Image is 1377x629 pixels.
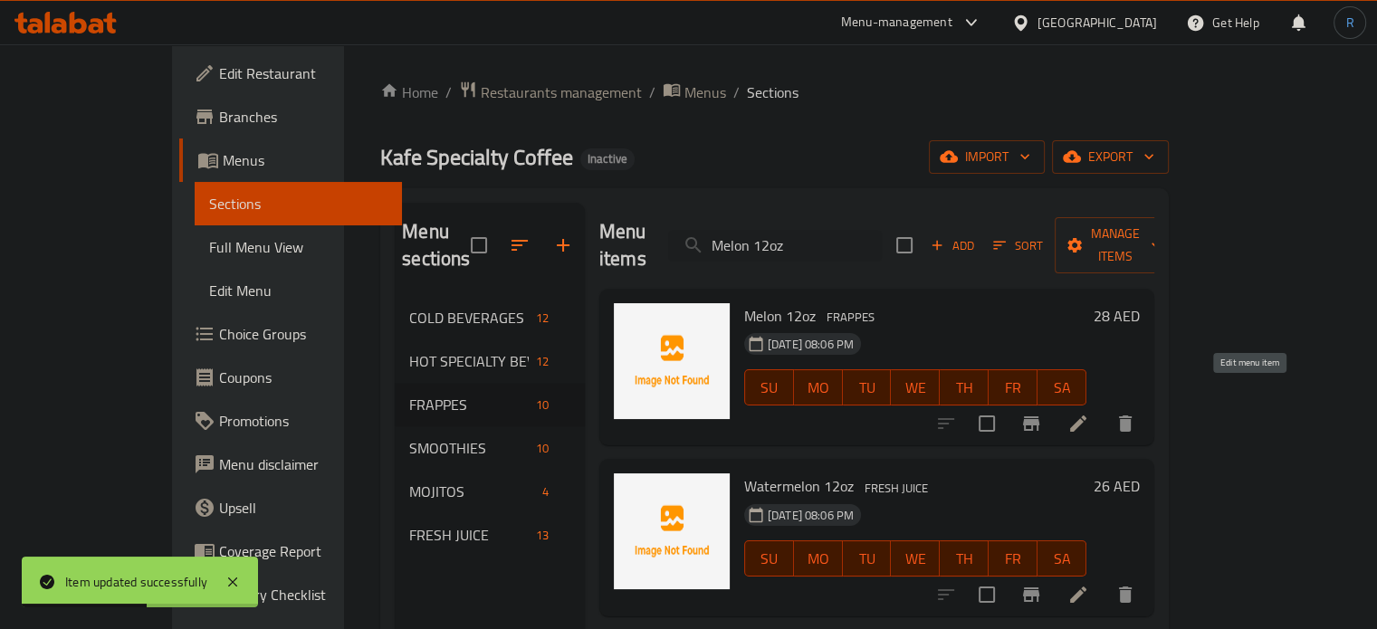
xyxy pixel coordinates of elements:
div: items [529,437,556,459]
div: FRAPPES [409,394,528,415]
span: 10 [529,440,556,457]
span: 10 [529,396,556,414]
button: FR [989,540,1038,577]
span: 12 [529,310,556,327]
button: TH [940,540,989,577]
button: export [1052,140,1169,174]
span: WE [898,375,932,401]
li: / [445,81,452,103]
span: [DATE] 08:06 PM [760,336,861,353]
button: import [929,140,1045,174]
a: Full Menu View [195,225,402,269]
a: Edit menu item [1067,584,1089,605]
button: delete [1104,573,1147,616]
span: Coupons [219,367,387,388]
button: Manage items [1055,217,1176,273]
span: TU [850,375,885,401]
a: Branches [179,95,402,138]
a: Sections [195,182,402,225]
div: FRESH JUICE13 [395,513,585,557]
input: search [668,230,882,262]
div: items [529,524,556,546]
button: Add section [541,224,585,267]
span: SA [1045,546,1079,572]
span: Menus [223,149,387,171]
span: MO [801,375,836,401]
span: R [1345,13,1353,33]
span: Sort sections [498,224,541,267]
a: Promotions [179,399,402,443]
button: TU [843,540,892,577]
div: Item updated successfully [65,572,207,592]
button: Sort [989,232,1047,260]
button: TH [940,369,989,405]
div: [GEOGRAPHIC_DATA] [1038,13,1157,33]
span: Manage items [1069,223,1162,268]
span: Sort items [981,232,1055,260]
button: TU [843,369,892,405]
a: Grocery Checklist [179,573,402,616]
a: Restaurants management [459,81,642,104]
span: Melon 12oz [744,302,816,329]
button: MO [794,540,843,577]
span: MO [801,546,836,572]
span: FRESH JUICE [857,478,935,499]
a: Edit Restaurant [179,52,402,95]
a: Upsell [179,486,402,529]
a: Menus [663,81,726,104]
span: SMOOTHIES [409,437,528,459]
span: Kafe Specialty Coffee [380,137,573,177]
h2: Menu items [599,218,646,272]
div: items [529,350,556,372]
img: Melon 12oz [614,303,730,419]
a: Menus [179,138,402,182]
button: delete [1104,402,1147,445]
span: Edit Restaurant [219,62,387,84]
div: FRESH JUICE [857,477,935,499]
span: import [943,146,1030,168]
nav: Menu sections [395,289,585,564]
div: items [535,481,556,502]
span: Sections [747,81,798,103]
button: MO [794,369,843,405]
span: Promotions [219,410,387,432]
span: 12 [529,353,556,370]
button: WE [891,369,940,405]
span: Inactive [580,151,635,167]
div: Menu-management [841,12,952,33]
div: items [529,394,556,415]
img: Watermelon 12oz [614,473,730,589]
span: SU [752,546,787,572]
span: Edit Menu [209,280,387,301]
span: export [1066,146,1154,168]
a: Coverage Report [179,529,402,573]
button: Add [923,232,981,260]
button: SA [1038,540,1086,577]
span: Select section [885,226,923,264]
div: HOT SPECIALTY BEVERAGES [409,350,528,372]
span: Select all sections [460,226,498,264]
nav: breadcrumb [380,81,1169,104]
div: Inactive [580,148,635,170]
a: Edit Menu [195,269,402,312]
span: COLD BEVERAGES [409,307,528,329]
span: FRAPPES [819,307,882,328]
span: TU [850,546,885,572]
div: SMOOTHIES10 [395,426,585,470]
span: MOJITOS [409,481,535,502]
h2: Menu sections [402,218,471,272]
div: HOT SPECIALTY BEVERAGES12 [395,339,585,383]
button: WE [891,540,940,577]
span: TH [947,375,981,401]
span: FR [996,546,1030,572]
span: Menu disclaimer [219,453,387,475]
span: FRESH JUICE [409,524,528,546]
span: Full Menu View [209,236,387,258]
span: SU [752,375,787,401]
span: 4 [535,483,556,500]
li: / [649,81,655,103]
button: Branch-specific-item [1009,573,1053,616]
